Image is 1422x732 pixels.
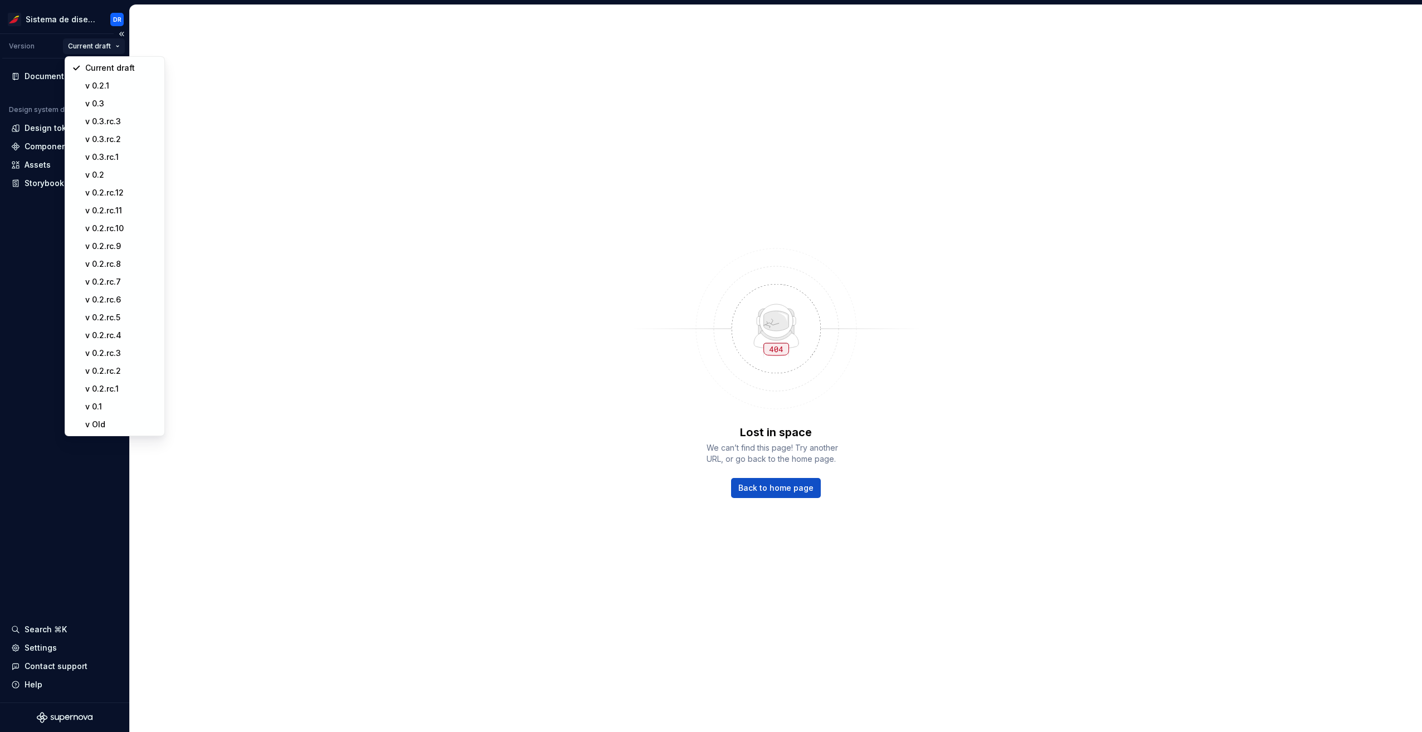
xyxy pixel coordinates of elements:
div: v 0.3 [85,98,158,109]
div: v 0.2.rc.6 [85,294,158,305]
div: v 0.2.rc.12 [85,187,158,198]
div: v 0.2.rc.9 [85,241,158,252]
div: v Old [85,419,158,430]
div: v 0.2.rc.10 [85,223,158,234]
div: v 0.2.rc.11 [85,205,158,216]
div: v 0.2 [85,169,158,180]
div: v 0.3.rc.1 [85,152,158,163]
div: v 0.2.rc.2 [85,365,158,377]
div: v 0.3.rc.2 [85,134,158,145]
div: v 0.1 [85,401,158,412]
div: Current draft [85,62,158,74]
div: v 0.2.rc.8 [85,258,158,270]
div: v 0.2.rc.3 [85,348,158,359]
div: v 0.2.rc.5 [85,312,158,323]
div: v 0.2.rc.4 [85,330,158,341]
div: v 0.3.rc.3 [85,116,158,127]
div: v 0.2.rc.7 [85,276,158,287]
div: v 0.2.rc.1 [85,383,158,394]
div: v 0.2.1 [85,80,158,91]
